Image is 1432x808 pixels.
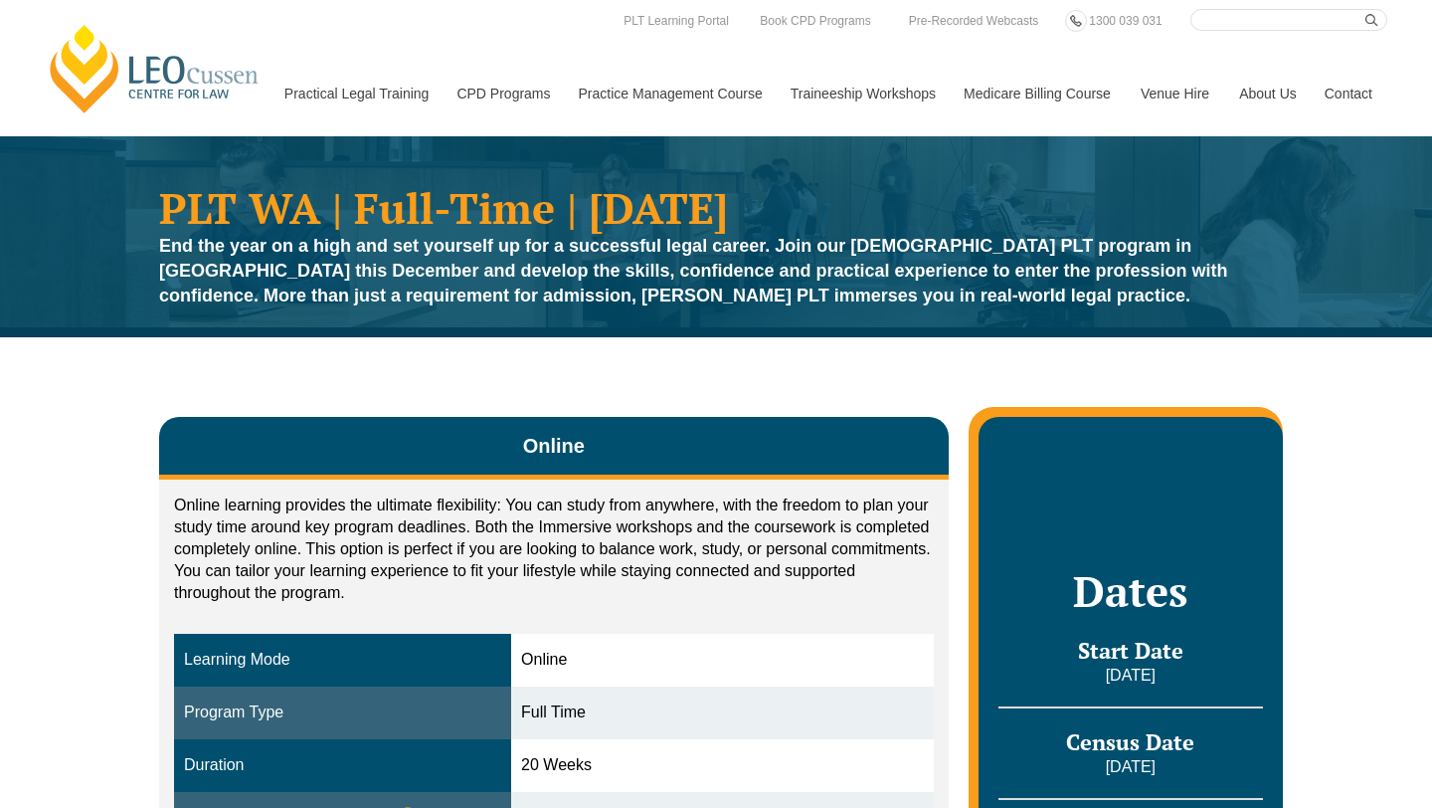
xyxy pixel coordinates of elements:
[1089,14,1162,28] span: 1300 039 031
[45,22,265,115] a: [PERSON_NAME] Centre for Law
[523,432,585,460] span: Online
[1066,727,1194,756] span: Census Date
[1084,10,1166,32] a: 1300 039 031
[904,10,1044,32] a: Pre-Recorded Webcasts
[949,51,1126,136] a: Medicare Billing Course
[998,756,1263,778] p: [DATE]
[159,186,1273,229] h1: PLT WA | Full-Time | [DATE]
[184,649,501,672] div: Learning Mode
[521,649,924,672] div: Online
[1310,51,1387,136] a: Contact
[564,51,776,136] a: Practice Management Course
[521,754,924,777] div: 20 Weeks
[269,51,443,136] a: Practical Legal Training
[442,51,563,136] a: CPD Programs
[184,702,501,724] div: Program Type
[1299,675,1382,758] iframe: LiveChat chat widget
[1078,636,1183,665] span: Start Date
[174,495,934,604] p: Online learning provides the ultimate flexibility: You can study from anywhere, with the freedom ...
[184,754,501,777] div: Duration
[998,566,1263,616] h2: Dates
[1126,51,1224,136] a: Venue Hire
[159,236,1228,305] strong: End the year on a high and set yourself up for a successful legal career. Join our [DEMOGRAPHIC_D...
[998,665,1263,687] p: [DATE]
[521,702,924,724] div: Full Time
[1224,51,1310,136] a: About Us
[776,51,949,136] a: Traineeship Workshops
[755,10,875,32] a: Book CPD Programs
[619,10,734,32] a: PLT Learning Portal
